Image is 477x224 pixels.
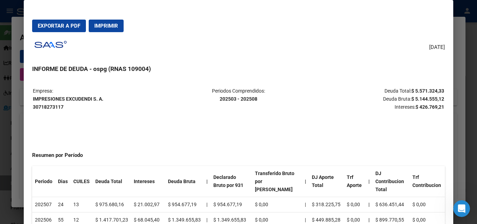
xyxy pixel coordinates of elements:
[38,23,80,29] span: Exportar a PDF
[308,87,444,111] p: Deuda Total: Deuda Bruta: Intereses:
[165,197,204,212] td: $ 954.677,19
[170,87,307,103] p: Periodos Comprendidos:
[309,166,344,197] th: DJ Aporte Total
[302,166,309,197] th: |
[33,87,169,111] p: Empresa:
[71,197,93,212] td: 13
[366,166,373,197] th: |
[93,166,131,197] th: Deuda Total
[204,197,211,212] td: |
[32,197,55,212] td: 202507
[204,166,211,197] th: |
[373,197,410,212] td: $ 636.451,44
[302,197,309,212] td: |
[165,166,204,197] th: Deuda Bruta
[366,197,373,212] th: |
[410,166,445,197] th: Trf Contribucion
[32,20,86,32] button: Exportar a PDF
[93,197,131,212] td: $ 975.680,16
[309,197,344,212] td: $ 318.225,75
[94,23,118,29] span: Imprimir
[429,43,445,51] span: [DATE]
[411,88,444,94] strong: $ 5.571.324,33
[33,96,103,110] strong: IMPRESIONES EXCUDENDI S. A. 30718273117
[71,166,93,197] th: CUILES
[131,166,165,197] th: Intereses
[252,166,302,197] th: Transferido Bruto por [PERSON_NAME]
[220,96,257,102] strong: 202503 - 202508
[211,197,252,212] td: $ 954.677,19
[32,166,55,197] th: Periodo
[211,166,252,197] th: Declarado Bruto por 931
[344,197,366,212] td: $ 0,00
[410,197,445,212] td: $ 0,00
[416,104,444,110] strong: $ 426.769,21
[131,197,165,212] td: $ 21.002,97
[55,197,71,212] td: 24
[32,151,445,159] h4: Resumen por Período
[453,200,470,217] iframe: Intercom live chat
[32,64,445,73] h3: INFORME DE DEUDA - ospg (RNAS 109004)
[344,166,366,197] th: Trf Aporte
[373,166,410,197] th: DJ Contribucion Total
[411,96,444,102] strong: $ 5.144.555,12
[89,20,124,32] button: Imprimir
[252,197,302,212] td: $ 0,00
[55,166,71,197] th: Dias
